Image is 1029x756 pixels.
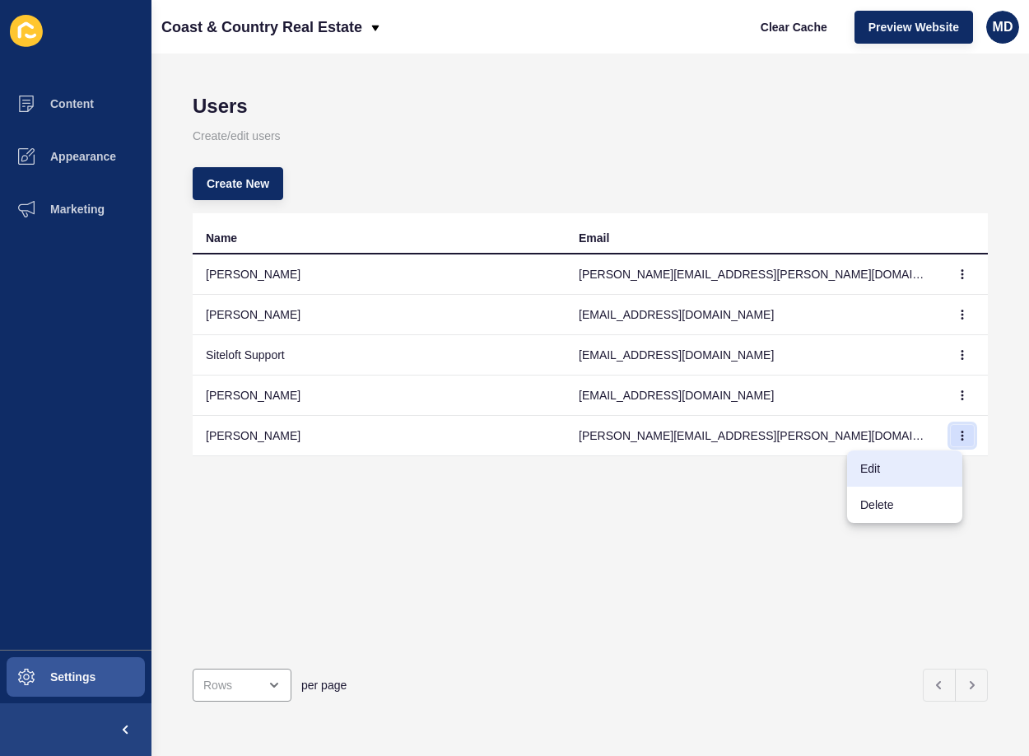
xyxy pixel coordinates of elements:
td: [EMAIL_ADDRESS][DOMAIN_NAME] [566,295,938,335]
td: [EMAIL_ADDRESS][DOMAIN_NAME] [566,376,938,416]
div: open menu [193,669,291,702]
span: per page [301,677,347,693]
td: [PERSON_NAME] [193,376,566,416]
span: MD [993,19,1013,35]
h1: Users [193,95,988,118]
span: Create New [207,175,269,192]
button: Preview Website [854,11,973,44]
div: Name [206,230,237,246]
td: [PERSON_NAME] [193,416,566,456]
span: Preview Website [868,19,959,35]
td: [PERSON_NAME] [193,295,566,335]
td: [EMAIL_ADDRESS][DOMAIN_NAME] [566,335,938,376]
td: Siteloft Support [193,335,566,376]
div: Email [579,230,609,246]
span: Clear Cache [761,19,827,35]
a: Delete [847,487,962,523]
a: Edit [847,450,962,487]
button: Clear Cache [747,11,841,44]
td: [PERSON_NAME][EMAIL_ADDRESS][PERSON_NAME][DOMAIN_NAME] [566,254,938,295]
p: Create/edit users [193,118,988,154]
button: Create New [193,167,283,200]
td: [PERSON_NAME] [193,254,566,295]
p: Coast & Country Real Estate [161,7,362,48]
td: [PERSON_NAME][EMAIL_ADDRESS][PERSON_NAME][DOMAIN_NAME] [566,416,938,456]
